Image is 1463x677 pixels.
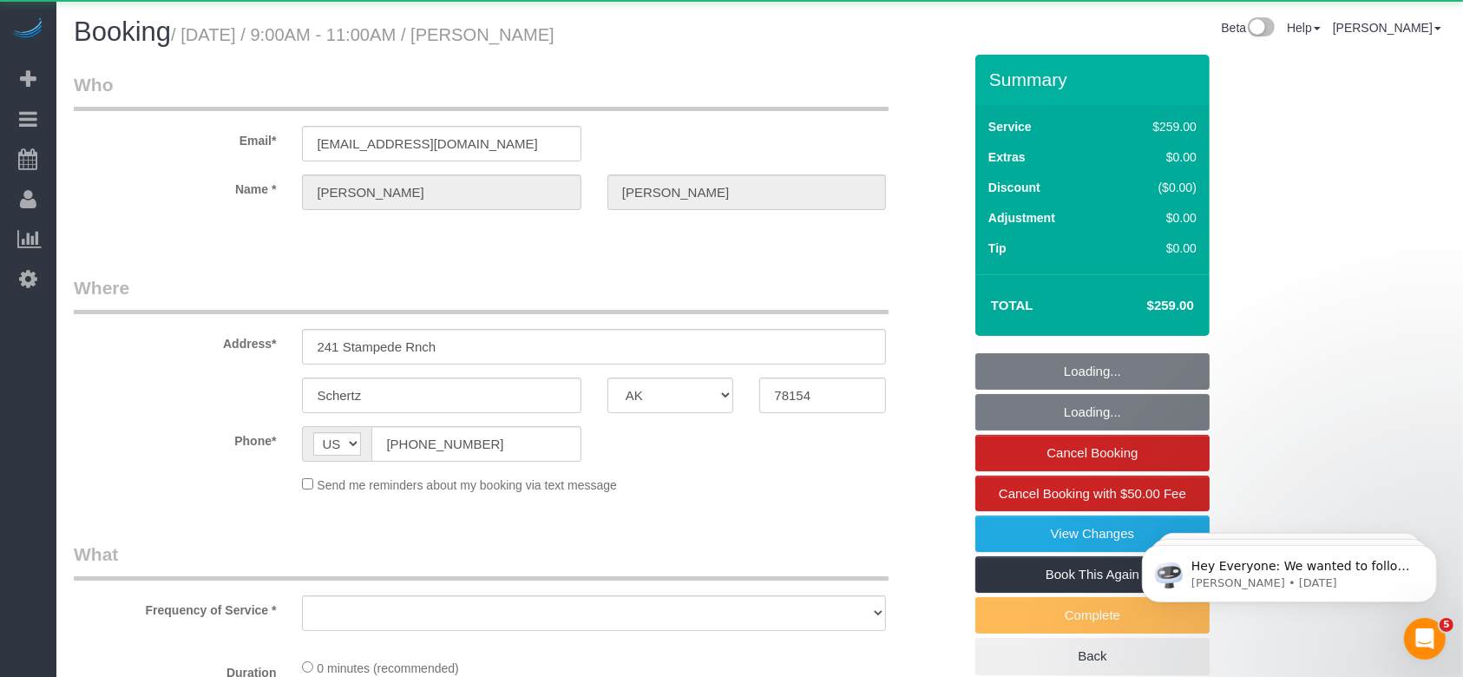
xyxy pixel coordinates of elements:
a: Back [975,638,1210,674]
label: Phone* [61,426,289,450]
span: Hey Everyone: We wanted to follow up and let you know we have been closely monitoring the account... [75,50,297,237]
a: Help [1287,21,1321,35]
input: Email* [302,126,581,161]
a: Cancel Booking [975,435,1210,471]
label: Email* [61,126,289,149]
a: View Changes [975,516,1210,552]
img: Automaid Logo [10,17,45,42]
label: Address* [61,329,289,352]
iframe: Intercom live chat [1404,618,1446,660]
input: Zip Code* [759,378,886,413]
h4: $259.00 [1095,299,1194,313]
a: Cancel Booking with $50.00 Fee [975,476,1210,512]
label: Discount [988,179,1040,196]
input: Phone* [371,426,581,462]
span: Cancel Booking with $50.00 Fee [999,486,1186,501]
label: Adjustment [988,209,1055,227]
label: Tip [988,240,1007,257]
strong: Total [991,298,1033,312]
div: $0.00 [1116,148,1197,166]
label: Extras [988,148,1026,166]
legend: Who [74,72,889,111]
legend: What [74,542,889,581]
legend: Where [74,275,889,314]
p: Message from Ellie, sent 2d ago [75,67,299,82]
a: [PERSON_NAME] [1333,21,1441,35]
h3: Summary [989,69,1201,89]
div: $259.00 [1116,118,1197,135]
a: Book This Again [975,556,1210,593]
div: $0.00 [1116,240,1197,257]
span: Booking [74,16,171,47]
input: Last Name* [607,174,886,210]
div: $0.00 [1116,209,1197,227]
small: / [DATE] / 9:00AM - 11:00AM / [PERSON_NAME] [171,25,554,44]
label: Service [988,118,1032,135]
label: Frequency of Service * [61,595,289,619]
iframe: Intercom notifications message [1116,509,1463,630]
span: 5 [1440,618,1453,632]
div: ($0.00) [1116,179,1197,196]
input: City* [302,378,581,413]
span: Send me reminders about my booking via text message [317,478,617,492]
span: 0 minutes (recommended) [317,661,458,675]
label: Name * [61,174,289,198]
input: First Name* [302,174,581,210]
img: New interface [1246,17,1275,40]
a: Beta [1221,21,1275,35]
